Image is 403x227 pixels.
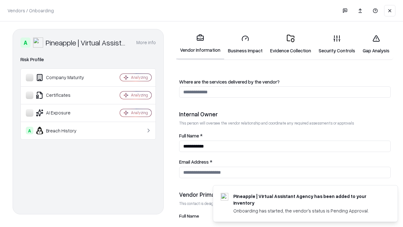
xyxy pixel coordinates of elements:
div: Company Maturity [26,74,101,81]
div: AI Exposure [26,109,101,117]
label: Full Name [179,214,391,218]
img: Pineapple | Virtual Assistant Agency [33,38,43,48]
div: Pineapple | Virtual Assistant Agency [46,38,129,48]
div: Vendor Primary Contact [179,191,391,198]
div: Internal Owner [179,110,391,118]
a: Vendor Information [176,29,224,60]
div: Pineapple | Virtual Assistant Agency has been added to your inventory [233,193,383,206]
label: Where are the services delivered by the vendor? [179,79,391,84]
div: Onboarding has started, the vendor's status is Pending Approval. [233,207,383,214]
img: trypineapple.com [221,193,228,201]
label: Email Address * [179,160,391,164]
div: Certificates [26,91,101,99]
div: A [20,38,31,48]
div: Breach History [26,127,101,134]
div: Risk Profile [20,56,156,63]
div: Analyzing [131,110,148,115]
a: Security Controls [315,30,359,59]
div: Analyzing [131,92,148,98]
p: Vendors / Onboarding [8,7,54,14]
a: Gap Analysis [359,30,393,59]
a: Business Impact [224,30,266,59]
div: A [26,127,33,134]
p: This person will oversee the vendor relationship and coordinate any required assessments or appro... [179,120,391,126]
button: More info [136,37,156,48]
div: Analyzing [131,75,148,80]
label: Full Name * [179,133,391,138]
p: This contact is designated to receive the assessment request from Shift [179,201,391,206]
a: Evidence Collection [266,30,315,59]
